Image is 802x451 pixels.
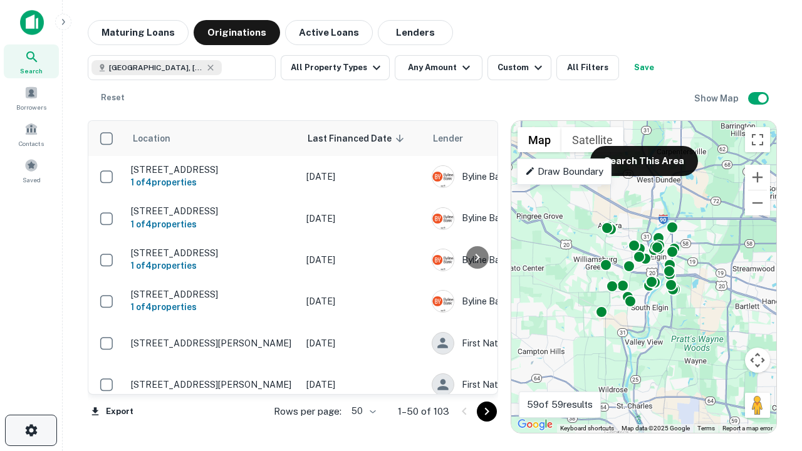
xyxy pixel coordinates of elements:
[306,212,419,225] p: [DATE]
[560,424,614,433] button: Keyboard shortcuts
[395,55,482,80] button: Any Amount
[527,397,593,412] p: 59 of 59 results
[739,311,802,371] iframe: Chat Widget
[300,121,425,156] th: Last Financed Date
[281,55,390,80] button: All Property Types
[306,336,419,350] p: [DATE]
[131,175,294,189] h6: 1 of 4 properties
[511,121,776,433] div: 0 0
[697,425,715,432] a: Terms (opens in new tab)
[131,300,294,314] h6: 1 of 4 properties
[694,91,741,105] h6: Show Map
[125,121,300,156] th: Location
[306,253,419,267] p: [DATE]
[514,417,556,433] a: Open this area in Google Maps (opens a new window)
[497,60,546,75] div: Custom
[487,55,551,80] button: Custom
[4,44,59,78] a: Search
[432,291,454,312] img: picture
[432,249,454,271] img: picture
[4,153,59,187] a: Saved
[432,207,620,230] div: Byline Bank
[306,294,419,308] p: [DATE]
[19,138,44,148] span: Contacts
[131,379,294,390] p: [STREET_ADDRESS][PERSON_NAME]
[622,425,690,432] span: Map data ©2025 Google
[274,404,341,419] p: Rows per page:
[432,373,620,396] div: First Nations Bank
[306,170,419,184] p: [DATE]
[194,20,280,45] button: Originations
[432,208,454,229] img: picture
[432,332,620,355] div: First Nations Bank
[20,10,44,35] img: capitalize-icon.png
[285,20,373,45] button: Active Loans
[745,393,770,418] button: Drag Pegman onto the map to open Street View
[131,247,294,259] p: [STREET_ADDRESS]
[432,290,620,313] div: Byline Bank
[525,164,603,179] p: Draw Boundary
[132,131,187,146] span: Location
[590,146,698,176] button: Search This Area
[432,166,454,187] img: picture
[4,81,59,115] a: Borrowers
[88,402,137,421] button: Export
[306,378,419,391] p: [DATE]
[378,20,453,45] button: Lenders
[16,102,46,112] span: Borrowers
[398,404,449,419] p: 1–50 of 103
[131,205,294,217] p: [STREET_ADDRESS]
[88,20,189,45] button: Maturing Loans
[109,62,203,73] span: [GEOGRAPHIC_DATA], [GEOGRAPHIC_DATA]
[745,165,770,190] button: Zoom in
[308,131,408,146] span: Last Financed Date
[131,217,294,231] h6: 1 of 4 properties
[425,121,626,156] th: Lender
[722,425,773,432] a: Report a map error
[432,249,620,271] div: Byline Bank
[131,259,294,272] h6: 1 of 4 properties
[745,190,770,215] button: Zoom out
[432,165,620,188] div: Byline Bank
[477,402,497,422] button: Go to next page
[20,66,43,76] span: Search
[131,164,294,175] p: [STREET_ADDRESS]
[561,127,623,152] button: Show satellite imagery
[93,85,133,110] button: Reset
[4,117,59,151] a: Contacts
[433,131,463,146] span: Lender
[556,55,619,80] button: All Filters
[131,338,294,349] p: [STREET_ADDRESS][PERSON_NAME]
[518,127,561,152] button: Show street map
[624,55,664,80] button: Save your search to get updates of matches that match your search criteria.
[346,402,378,420] div: 50
[514,417,556,433] img: Google
[745,127,770,152] button: Toggle fullscreen view
[23,175,41,185] span: Saved
[131,289,294,300] p: [STREET_ADDRESS]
